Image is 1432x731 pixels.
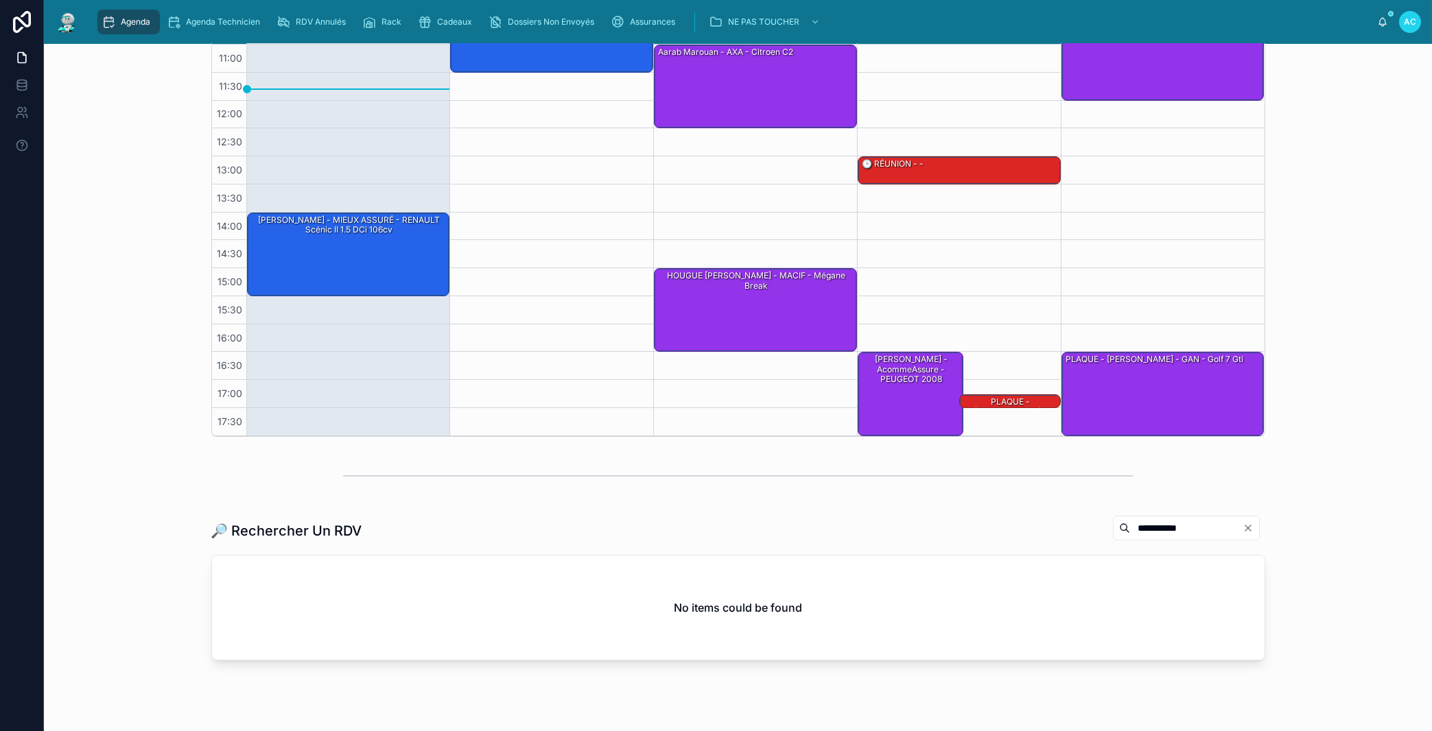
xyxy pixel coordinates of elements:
div: 10:30 – 12:00: PLAQUE - VIEILLOT Samuel - AXA - [1062,17,1264,99]
a: Assurances [607,10,685,34]
a: Agenda [97,10,160,34]
div: Aarab Marouan - AXA - Citroen C2 [655,45,856,128]
span: 11:30 [216,80,246,92]
div: scrollable content [91,7,1377,37]
span: NE PAS TOUCHER [728,16,799,27]
span: 13:30 [214,192,246,204]
span: 16:30 [214,359,246,371]
span: Dossiers Non Envoyés [508,16,594,27]
div: 🕒 RÉUNION - - [860,158,925,170]
img: App logo [55,11,80,33]
a: NE PAS TOUCHER [705,10,827,34]
div: Aarab Marouan - AXA - Citroen C2 [657,46,795,58]
div: [PERSON_NAME] - MIEUX ASSURÉ - RENAULT Scénic II 1.5 dCi 106cv [248,213,449,296]
div: 🕒 RÉUNION - - [858,157,1060,184]
button: Clear [1243,523,1259,534]
a: Cadeaux [414,10,482,34]
span: Agenda [121,16,150,27]
div: [PERSON_NAME] - AcommeAssure - PEUGEOT 2008 [860,353,962,385]
span: 17:00 [215,387,246,399]
span: 14:30 [214,248,246,259]
span: 16:00 [214,332,246,344]
div: HOUGUE [PERSON_NAME] - MACIF - Mégane break [655,269,856,351]
span: 13:00 [214,164,246,176]
span: Rack [382,16,401,27]
a: Agenda Technicien [163,10,270,34]
span: 14:00 [214,220,246,232]
span: 15:00 [215,276,246,287]
a: Rack [358,10,411,34]
div: [PERSON_NAME] - AcommeAssure - PEUGEOT 2008 [858,352,963,435]
div: HOUGUE [PERSON_NAME] - MACIF - Mégane break [657,269,856,292]
h2: No items could be found [674,599,802,616]
span: 12:30 [214,136,246,147]
span: 17:30 [215,416,246,427]
div: PLAQUE - [PERSON_NAME] - DIRECT ASSURANCE - Skoda octavia [960,395,1060,409]
span: AC [1404,16,1416,27]
div: PLAQUE - [PERSON_NAME] - DIRECT ASSURANCE - Skoda octavia [962,396,1059,438]
div: [PERSON_NAME] - MIEUX ASSURÉ - RENAULT Scénic II 1.5 dCi 106cv [250,214,449,237]
div: PLAQUE - [PERSON_NAME] - GAN - Golf 7 gti [1064,353,1245,365]
span: 11:00 [216,52,246,64]
h1: 🔎 Rechercher Un RDV [211,521,362,540]
a: RDV Annulés [272,10,355,34]
span: Cadeaux [437,16,472,27]
span: Assurances [630,16,675,27]
span: RDV Annulés [296,16,346,27]
span: Agenda Technicien [186,16,260,27]
span: 12:00 [214,108,246,119]
span: 15:30 [215,304,246,315]
div: PLAQUE - [PERSON_NAME] - GAN - Golf 7 gti [1062,352,1264,435]
a: Dossiers Non Envoyés [484,10,604,34]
